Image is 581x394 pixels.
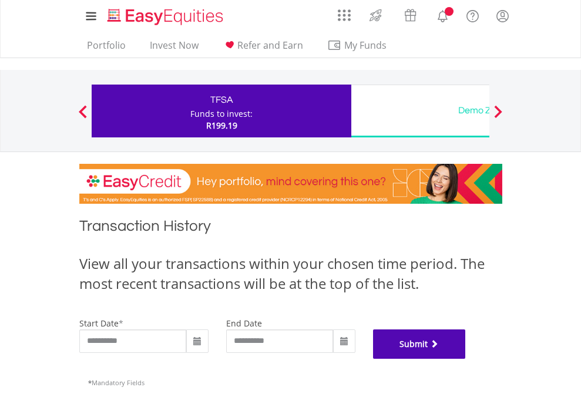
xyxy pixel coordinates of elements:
[218,39,308,58] a: Refer and Earn
[105,7,228,26] img: EasyEquities_Logo.png
[206,120,237,131] span: R199.19
[338,9,351,22] img: grid-menu-icon.svg
[71,111,95,123] button: Previous
[486,111,510,123] button: Next
[79,318,119,329] label: start date
[488,3,518,29] a: My Profile
[327,38,404,53] span: My Funds
[99,92,344,108] div: TFSA
[190,108,253,120] div: Funds to invest:
[79,164,502,204] img: EasyCredit Promotion Banner
[366,6,385,25] img: thrive-v2.svg
[401,6,420,25] img: vouchers-v2.svg
[373,329,466,359] button: Submit
[79,215,502,242] h1: Transaction History
[458,3,488,26] a: FAQ's and Support
[79,254,502,294] div: View all your transactions within your chosen time period. The most recent transactions will be a...
[88,378,145,387] span: Mandatory Fields
[237,39,303,52] span: Refer and Earn
[393,3,428,25] a: Vouchers
[82,39,130,58] a: Portfolio
[330,3,358,22] a: AppsGrid
[145,39,203,58] a: Invest Now
[103,3,228,26] a: Home page
[226,318,262,329] label: end date
[428,3,458,26] a: Notifications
